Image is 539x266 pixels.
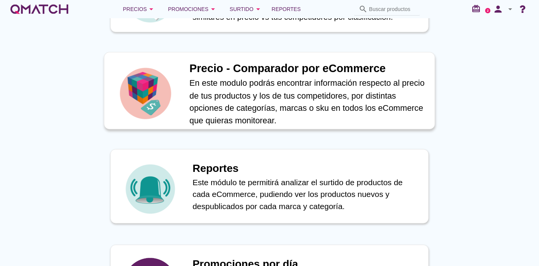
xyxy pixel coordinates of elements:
[123,5,156,14] div: Precios
[168,5,218,14] div: Promociones
[272,5,301,14] span: Reportes
[208,5,218,14] i: arrow_drop_down
[359,5,368,14] i: search
[9,2,70,17] a: white-qmatch-logo
[124,162,177,216] img: icon
[190,77,427,127] p: En este modulo podrás encontrar información respecto al precio de tus productos y los de tus comp...
[485,8,490,13] a: 2
[490,4,506,14] i: person
[117,2,162,17] button: Precios
[100,149,439,224] a: iconReportesEste módulo te permitirá analizar el surtido de productos de cada eCommerce, pudiendo...
[100,54,439,128] a: iconPrecio - Comparador por eCommerceEn este modulo podrás encontrar información respecto al prec...
[147,5,156,14] i: arrow_drop_down
[190,60,427,77] h1: Precio - Comparador por eCommerce
[254,5,263,14] i: arrow_drop_down
[506,5,515,14] i: arrow_drop_down
[487,9,489,12] text: 2
[269,2,304,17] a: Reportes
[224,2,269,17] button: Surtido
[193,161,421,176] h1: Reportes
[472,4,484,13] i: redeem
[193,176,421,212] p: Este módulo te permitirá analizar el surtido de productos de cada eCommerce, pudiendo ver los pro...
[230,5,263,14] div: Surtido
[118,66,173,121] img: icon
[162,2,224,17] button: Promociones
[369,3,415,15] input: Buscar productos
